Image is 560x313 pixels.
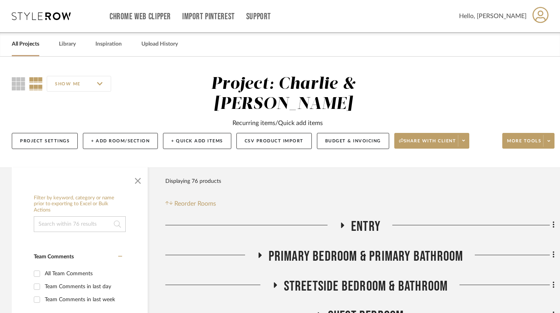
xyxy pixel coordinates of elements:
[394,133,470,149] button: Share with client
[45,280,120,293] div: Team Comments in last day
[12,133,78,149] button: Project Settings
[211,76,355,112] div: Project: Charlie & [PERSON_NAME]
[317,133,389,149] button: Budget & Invoicing
[246,13,271,20] a: Support
[95,39,122,50] a: Inspiration
[174,199,216,208] span: Reorder Rooms
[236,133,312,149] button: CSV Product Import
[165,173,221,189] div: Displaying 76 products
[83,133,158,149] button: + Add Room/Section
[399,138,456,150] span: Share with client
[130,171,146,187] button: Close
[163,133,231,149] button: + Quick Add Items
[351,218,381,235] span: Entry
[110,13,171,20] a: Chrome Web Clipper
[45,293,120,306] div: Team Comments in last week
[459,11,527,21] span: Hello, [PERSON_NAME]
[34,195,126,214] h6: Filter by keyword, category or name prior to exporting to Excel or Bulk Actions
[34,216,126,232] input: Search within 76 results
[59,39,76,50] a: Library
[34,254,74,260] span: Team Comments
[12,39,39,50] a: All Projects
[507,138,541,150] span: More tools
[269,248,463,265] span: Primary Bedroom & Primary Bathroom
[182,13,235,20] a: Import Pinterest
[45,267,120,280] div: All Team Comments
[232,118,323,128] div: Recurring items/Quick add items
[165,199,216,208] button: Reorder Rooms
[284,278,448,295] span: Streetside Bedroom & Bathroom
[502,133,555,149] button: More tools
[141,39,178,50] a: Upload History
